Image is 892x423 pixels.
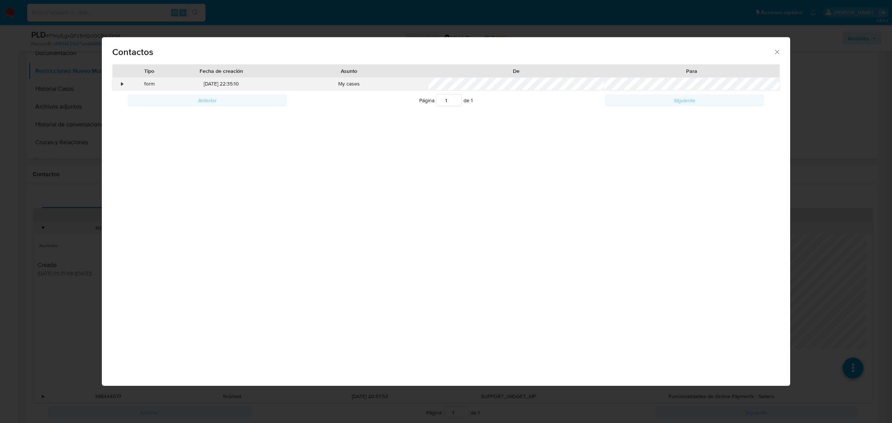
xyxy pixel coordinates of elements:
span: Página de [419,94,473,106]
div: form [126,78,174,90]
div: • [122,80,123,88]
span: Contactos [112,48,773,56]
div: Para [609,67,774,75]
div: De [434,67,599,75]
div: My cases [269,78,429,90]
div: Asunto [274,67,423,75]
span: 1 [471,97,473,104]
div: [DATE] 22:35:10 [173,78,269,90]
div: Tipo [131,67,168,75]
button: Anterior [128,94,287,106]
button: Siguiente [605,94,764,106]
button: close [773,48,780,55]
div: Fecha de creación [178,67,264,75]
